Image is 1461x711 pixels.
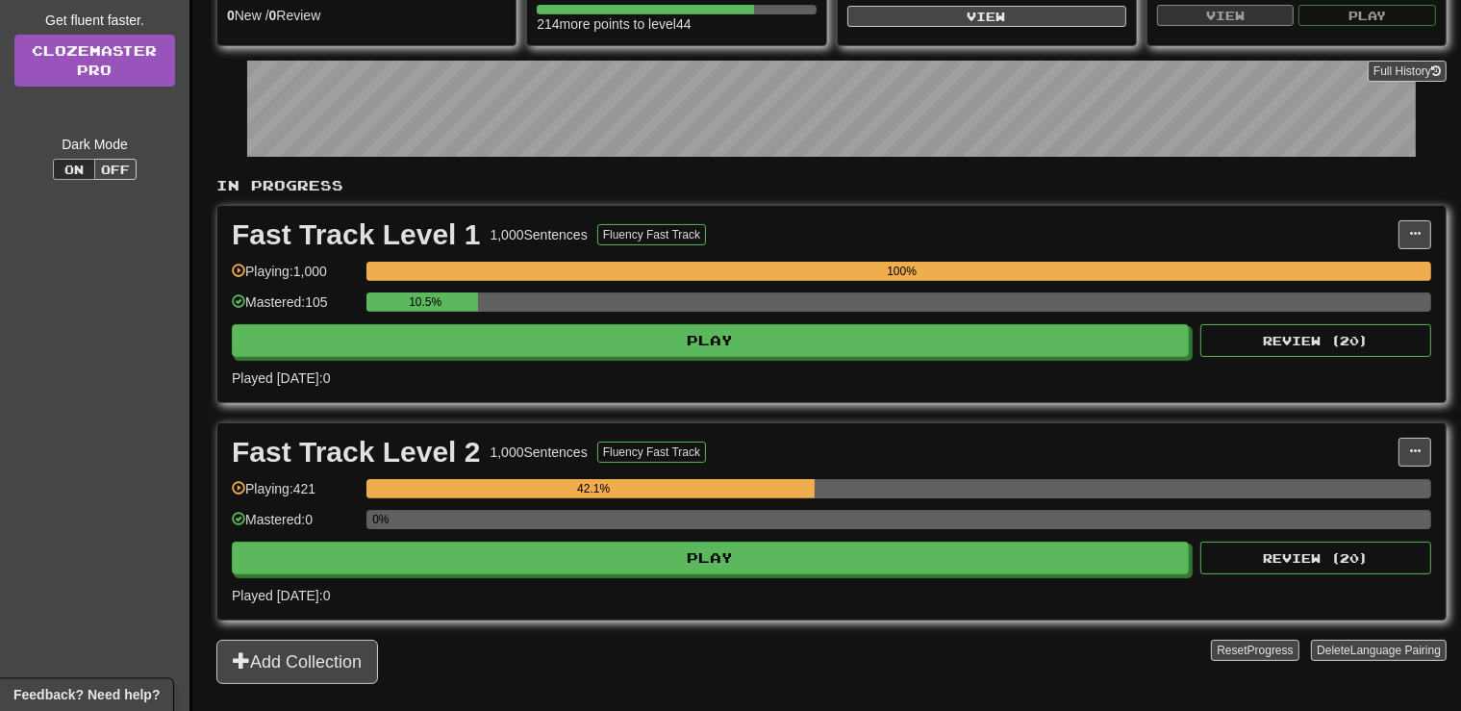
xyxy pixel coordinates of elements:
[597,224,706,245] button: Fluency Fast Track
[847,6,1126,27] button: View
[232,510,357,542] div: Mastered: 0
[232,292,357,324] div: Mastered: 105
[1368,61,1447,82] button: Full History
[372,292,478,312] div: 10.5%
[1311,640,1447,661] button: DeleteLanguage Pairing
[491,443,588,462] div: 1,000 Sentences
[232,220,481,249] div: Fast Track Level 1
[1247,644,1294,657] span: Progress
[14,135,175,154] div: Dark Mode
[13,685,160,704] span: Open feedback widget
[232,370,330,386] span: Played [DATE]: 0
[372,479,815,498] div: 42.1%
[597,442,706,463] button: Fluency Fast Track
[232,479,357,511] div: Playing: 421
[232,588,330,603] span: Played [DATE]: 0
[216,640,378,684] button: Add Collection
[232,542,1189,574] button: Play
[232,438,481,467] div: Fast Track Level 2
[216,176,1447,195] p: In Progress
[372,262,1431,281] div: 100%
[269,8,277,23] strong: 0
[227,6,506,25] div: New / Review
[1200,542,1431,574] button: Review (20)
[537,14,816,34] div: 214 more points to level 44
[1298,5,1436,26] button: Play
[53,159,95,180] button: On
[94,159,137,180] button: Off
[1200,324,1431,357] button: Review (20)
[1211,640,1298,661] button: ResetProgress
[14,11,175,30] div: Get fluent faster.
[232,324,1189,357] button: Play
[1157,5,1295,26] button: View
[232,262,357,293] div: Playing: 1,000
[227,8,235,23] strong: 0
[1350,644,1441,657] span: Language Pairing
[14,35,175,87] a: ClozemasterPro
[491,225,588,244] div: 1,000 Sentences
